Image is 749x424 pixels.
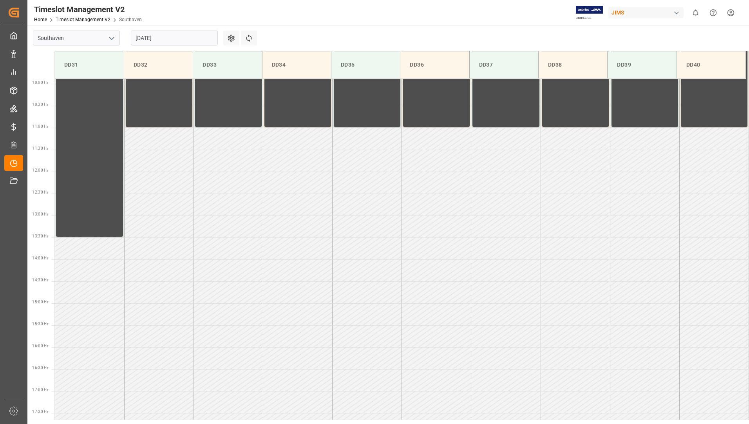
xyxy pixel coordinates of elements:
[704,4,722,22] button: Help Center
[32,124,48,129] span: 11:00 Hr
[199,58,255,72] div: DD33
[105,32,117,44] button: open menu
[407,58,463,72] div: DD36
[32,322,48,326] span: 15:30 Hr
[476,58,532,72] div: DD37
[32,344,48,348] span: 16:00 Hr
[32,388,48,392] span: 17:00 Hr
[32,278,48,282] span: 14:30 Hr
[576,6,603,20] img: Exertis%20JAM%20-%20Email%20Logo.jpg_1722504956.jpg
[32,256,48,260] span: 14:00 Hr
[32,212,48,216] span: 13:00 Hr
[131,31,218,45] input: DD-MM-YYYY
[683,58,739,72] div: DD40
[32,168,48,172] span: 12:00 Hr
[32,146,48,150] span: 11:30 Hr
[32,300,48,304] span: 15:00 Hr
[34,4,142,15] div: Timeslot Management V2
[545,58,601,72] div: DD38
[34,17,47,22] a: Home
[614,58,670,72] div: DD39
[32,102,48,107] span: 10:30 Hr
[32,410,48,414] span: 17:30 Hr
[130,58,186,72] div: DD32
[269,58,325,72] div: DD34
[687,4,704,22] button: show 0 new notifications
[338,58,394,72] div: DD35
[32,80,48,85] span: 10:00 Hr
[32,190,48,194] span: 12:30 Hr
[61,58,118,72] div: DD31
[32,234,48,238] span: 13:30 Hr
[608,7,684,18] div: JIMS
[33,31,120,45] input: Type to search/select
[608,5,687,20] button: JIMS
[56,17,110,22] a: Timeslot Management V2
[32,366,48,370] span: 16:30 Hr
